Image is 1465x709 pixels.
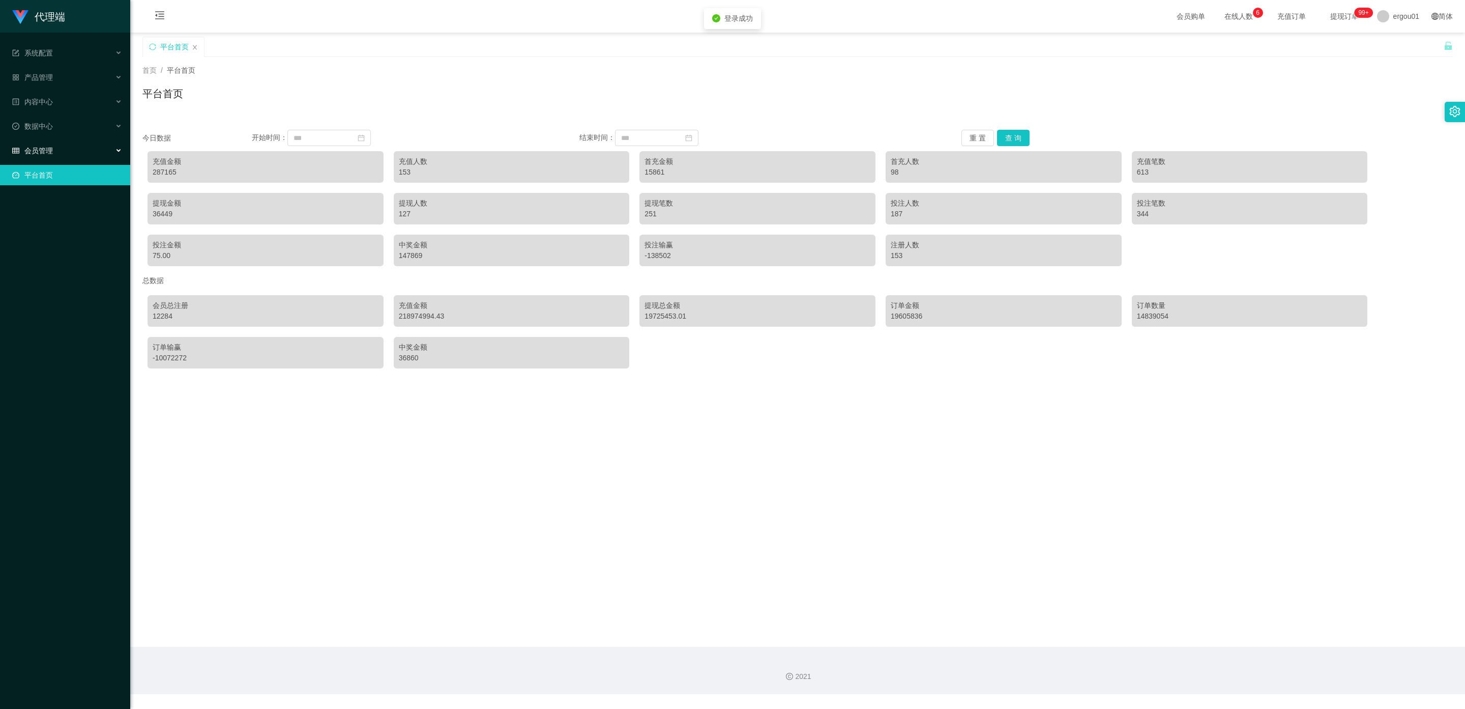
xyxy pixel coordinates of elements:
[153,300,378,311] div: 会员总注册
[1272,13,1311,20] span: 充值订单
[961,130,994,146] button: 重 置
[149,43,156,50] i: 图标: sync
[12,122,53,130] span: 数据中心
[724,14,753,22] span: 登录成功
[252,133,287,141] span: 开始时间：
[399,198,625,209] div: 提现人数
[12,147,53,155] span: 会员管理
[644,311,870,322] div: 19725453.01
[35,1,65,33] h1: 代理端
[1137,167,1363,178] div: 613
[644,167,870,178] div: 15861
[12,98,53,106] span: 内容中心
[153,156,378,167] div: 充值金额
[644,240,870,250] div: 投注输赢
[891,300,1117,311] div: 订单金额
[1253,8,1263,18] sup: 6
[1137,156,1363,167] div: 充值笔数
[685,134,692,141] i: 图标: calendar
[399,311,625,322] div: 218974994.43
[153,353,378,363] div: -10072272
[644,209,870,219] div: 251
[891,156,1117,167] div: 首充人数
[1137,209,1363,219] div: 344
[142,1,177,33] i: 图标: menu-fold
[142,86,183,101] h1: 平台首页
[12,73,53,81] span: 产品管理
[891,240,1117,250] div: 注册人数
[1137,198,1363,209] div: 投注笔数
[12,147,19,154] i: 图标: table
[1325,13,1364,20] span: 提现订单
[579,133,615,141] span: 结束时间：
[192,44,198,50] i: 图标: close
[1137,311,1363,322] div: 14839054
[644,198,870,209] div: 提现笔数
[12,10,28,24] img: logo.9652507e.png
[1219,13,1258,20] span: 在线人数
[161,66,163,74] span: /
[138,671,1457,682] div: 2021
[399,156,625,167] div: 充值人数
[153,240,378,250] div: 投注金额
[167,66,195,74] span: 平台首页
[891,167,1117,178] div: 98
[891,209,1117,219] div: 187
[997,130,1030,146] button: 查 询
[142,271,1453,290] div: 总数据
[358,134,365,141] i: 图标: calendar
[891,311,1117,322] div: 19605836
[12,74,19,81] i: 图标: appstore-o
[399,353,625,363] div: 36860
[1449,106,1460,117] i: 图标: setting
[399,167,625,178] div: 153
[153,209,378,219] div: 36449
[786,673,793,680] i: 图标: copyright
[142,66,157,74] span: 首页
[153,250,378,261] div: 75.00
[399,240,625,250] div: 中奖金额
[12,165,122,185] a: 图标: dashboard平台首页
[142,133,252,144] div: 今日数据
[644,250,870,261] div: -138502
[12,49,19,56] i: 图标: form
[153,167,378,178] div: 287165
[399,209,625,219] div: 127
[1444,41,1453,50] i: 图标: unlock
[153,198,378,209] div: 提现金额
[644,156,870,167] div: 首充金额
[153,342,378,353] div: 订单输赢
[399,250,625,261] div: 147869
[1137,300,1363,311] div: 订单数量
[644,300,870,311] div: 提现总金额
[399,342,625,353] div: 中奖金额
[712,14,720,22] i: icon: check-circle
[12,49,53,57] span: 系统配置
[891,198,1117,209] div: 投注人数
[153,311,378,322] div: 12284
[12,12,65,20] a: 代理端
[1354,8,1372,18] sup: 1180
[12,123,19,130] i: 图标: check-circle-o
[1431,13,1439,20] i: 图标: global
[160,37,189,56] div: 平台首页
[399,300,625,311] div: 充值金额
[891,250,1117,261] div: 153
[1256,8,1259,18] p: 6
[12,98,19,105] i: 图标: profile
